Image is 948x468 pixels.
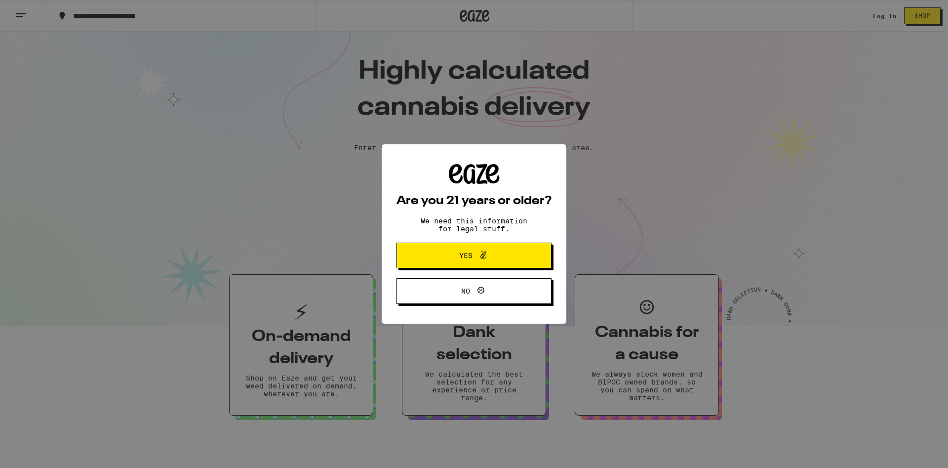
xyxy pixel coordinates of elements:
span: Yes [459,252,473,259]
p: We need this information for legal stuff. [412,217,536,233]
button: Yes [396,243,552,268]
button: No [396,278,552,304]
span: No [461,288,470,295]
h2: Are you 21 years or older? [396,195,552,207]
span: Hi. Need any help? [6,7,71,15]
